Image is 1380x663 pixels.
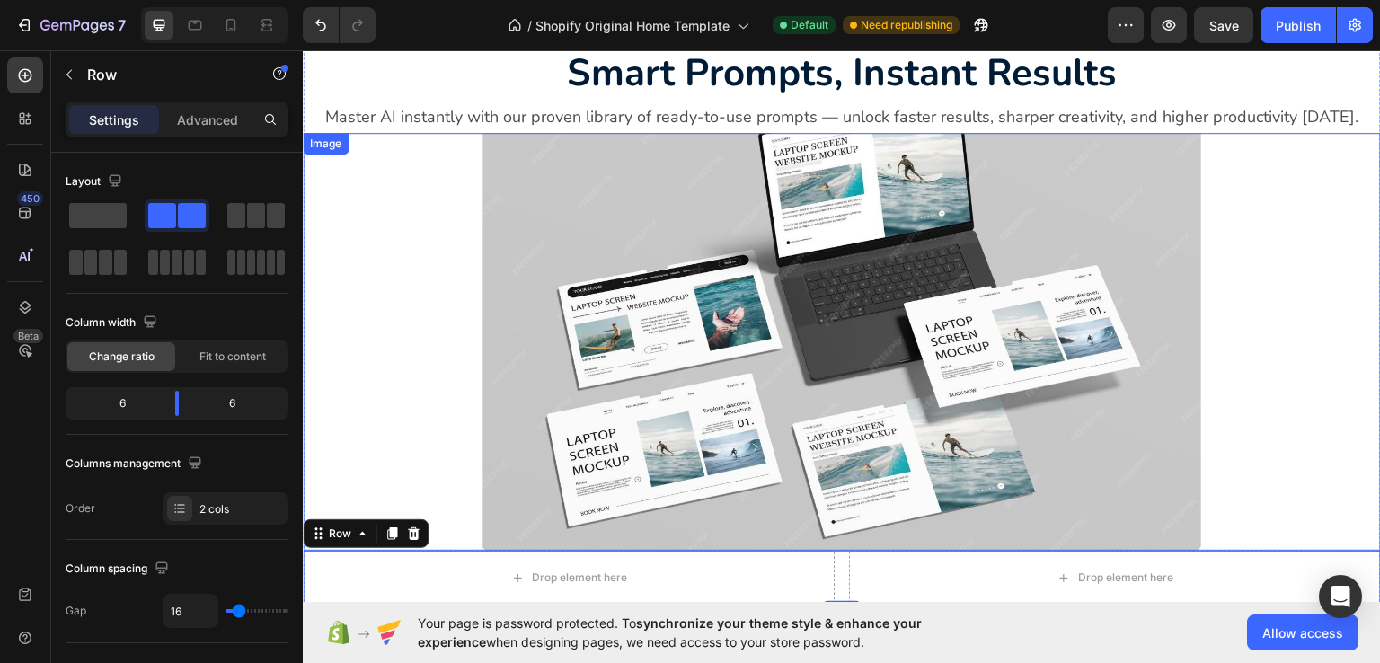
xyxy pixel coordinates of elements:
[4,85,42,102] div: Image
[535,16,730,35] span: Shopify Original Home Template
[66,603,86,619] div: Gap
[2,52,1076,81] p: Master AI instantly with our proven library of ready-to-use prompts — unlock faster results, shar...
[775,520,871,535] div: Drop element here
[1247,614,1358,650] button: Allow access
[861,17,952,33] span: Need republishing
[1262,623,1343,642] span: Allow access
[22,475,52,491] div: Row
[418,615,922,650] span: synchronize your theme style & enhance your experience
[193,391,285,416] div: 6
[69,391,161,416] div: 6
[87,64,240,85] p: Row
[418,614,992,651] span: Your page is password protected. To when designing pages, we need access to your store password.
[66,170,126,194] div: Layout
[17,191,43,206] div: 450
[7,7,134,43] button: 7
[303,7,376,43] div: Undo/Redo
[229,520,324,535] div: Drop element here
[1209,18,1239,33] span: Save
[527,16,532,35] span: /
[177,110,238,129] p: Advanced
[180,83,898,500] img: gempages_585688758544761547-200e5275-b8a0-479a-9042-1abb0d9fe643.jpg
[791,17,828,33] span: Default
[66,452,206,476] div: Columns management
[13,329,43,343] div: Beta
[118,14,126,36] p: 7
[66,557,172,581] div: Column spacing
[1276,16,1321,35] div: Publish
[66,500,95,517] div: Order
[1261,7,1336,43] button: Publish
[1194,7,1253,43] button: Save
[199,349,266,365] span: Fit to content
[89,110,139,129] p: Settings
[1319,575,1362,618] div: Open Intercom Messenger
[164,595,217,627] input: Auto
[199,501,284,517] div: 2 cols
[66,311,161,335] div: Column width
[303,50,1380,602] iframe: Design area
[89,349,155,365] span: Change ratio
